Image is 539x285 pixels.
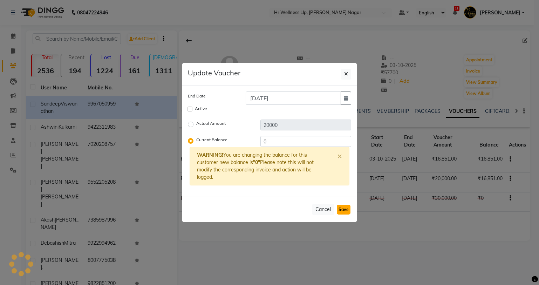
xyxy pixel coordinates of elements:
[312,204,334,215] button: Cancel
[196,120,226,129] label: Actual Amount
[188,69,240,77] h5: Update Voucher
[337,150,342,161] span: ×
[330,147,349,164] button: Close
[195,106,207,112] label: Active
[188,93,206,99] label: End Date
[196,137,227,145] label: Current Balance
[190,147,349,185] div: You are changing the balance for this customer new balance is Please note this will not modify th...
[337,205,350,215] button: Save
[260,136,351,147] input: Current Balance
[197,152,223,158] strong: WARNING!
[253,159,260,165] strong: "0"
[260,120,351,130] input: Actual Amount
